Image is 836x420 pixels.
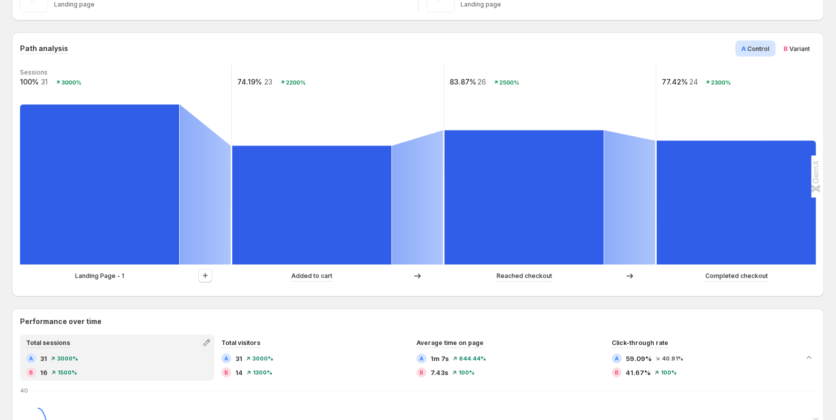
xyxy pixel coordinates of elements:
span: Average time on page [416,339,484,346]
span: 14 [235,367,243,377]
p: Reached checkout [497,271,552,281]
span: 59.09% [626,353,652,363]
h2: A [615,355,619,361]
h2: A [29,355,33,361]
text: 2200% [286,79,306,86]
text: 3000% [62,79,82,86]
span: Variant [789,45,810,52]
span: 7.43s [431,367,449,377]
p: Landing page [54,0,410,8]
p: Landing page [461,0,816,8]
h2: B [224,369,228,375]
h3: Path analysis [20,43,68,53]
span: 1m 7s [431,353,449,363]
h2: A [224,355,228,361]
text: 2300% [711,79,731,86]
span: Total visitors [221,339,260,346]
p: Added to cart [291,271,332,281]
p: Landing Page - 1 [75,271,124,281]
h2: B [420,369,424,375]
text: 40 [20,387,28,394]
text: 26 [478,77,486,86]
span: Click-through rate [612,339,668,346]
text: 23 [264,77,272,86]
h2: B [29,369,33,375]
text: 24 [689,77,698,86]
span: 100% [459,369,475,375]
h2: Performance over time [20,316,816,326]
span: 31 [235,353,242,363]
span: Total sessions [26,339,70,346]
path: Added to cart: 23 [232,146,391,264]
span: 100% [661,369,677,375]
text: 2500% [500,79,520,86]
span: 1300% [253,369,272,375]
text: 74.19% [237,77,262,86]
text: Sessions [20,68,48,76]
path: Completed checkout: 24 [657,140,816,264]
p: Completed checkout [705,271,768,281]
span: A [741,44,746,52]
h2: B [615,369,619,375]
span: 644.44% [459,355,486,361]
text: 31 [41,77,48,86]
span: 31 [40,353,47,363]
button: Collapse chart [802,350,816,364]
h2: A [420,355,424,361]
span: B [783,44,788,52]
span: 1500% [58,369,77,375]
span: 41.67% [626,367,651,377]
span: 3000% [252,355,273,361]
span: Control [747,45,769,52]
span: 3000% [57,355,78,361]
text: 77.42% [662,77,688,86]
span: 16 [40,367,48,377]
text: 100% [20,77,39,86]
text: 83.87% [450,77,476,86]
span: 40.91% [662,355,683,361]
